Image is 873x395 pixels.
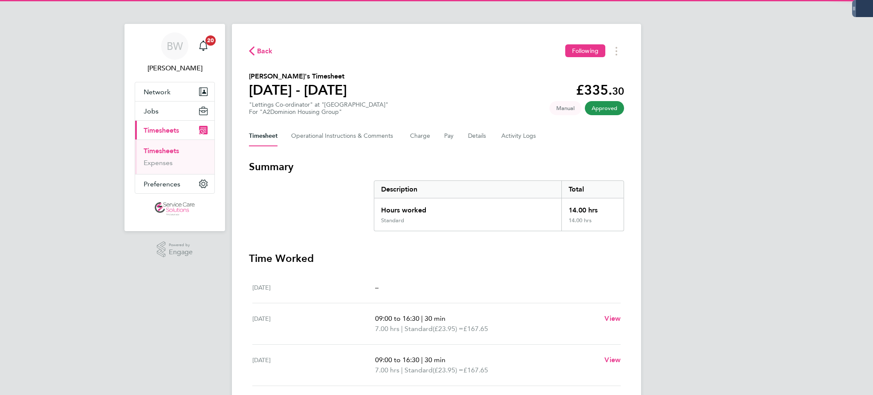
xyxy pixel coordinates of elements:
[433,366,463,374] span: (£23.95) =
[549,101,581,115] span: This timesheet was manually created.
[375,283,379,291] span: –
[169,241,193,249] span: Powered by
[144,88,171,96] span: Network
[249,46,273,56] button: Back
[609,44,624,58] button: Timesheets Menu
[375,356,419,364] span: 09:00 to 16:30
[135,121,214,139] button: Timesheets
[291,126,396,146] button: Operational Instructions & Comments
[135,32,215,73] a: BW[PERSON_NAME]
[604,355,621,365] a: View
[144,107,159,115] span: Jobs
[612,85,624,97] span: 30
[167,41,183,52] span: BW
[425,314,445,322] span: 30 min
[463,325,488,333] span: £167.65
[205,35,216,46] span: 20
[405,365,433,375] span: Standard
[585,101,624,115] span: This timesheet has been approved.
[421,356,423,364] span: |
[249,101,388,116] div: "Lettings Co-ordinator" at "[GEOGRAPHIC_DATA]"
[374,198,561,217] div: Hours worked
[410,126,431,146] button: Charge
[249,81,347,99] h1: [DATE] - [DATE]
[195,32,212,60] a: 20
[135,82,214,101] button: Network
[135,174,214,193] button: Preferences
[561,181,624,198] div: Total
[249,160,624,174] h3: Summary
[144,180,180,188] span: Preferences
[572,47,598,55] span: Following
[124,24,225,231] nav: Main navigation
[604,314,621,322] span: View
[375,366,399,374] span: 7.00 hrs
[501,126,537,146] button: Activity Logs
[375,314,419,322] span: 09:00 to 16:30
[144,126,179,134] span: Timesheets
[135,102,214,120] button: Jobs
[252,355,375,375] div: [DATE]
[144,147,179,155] a: Timesheets
[401,325,403,333] span: |
[375,325,399,333] span: 7.00 hrs
[401,366,403,374] span: |
[444,126,454,146] button: Pay
[421,314,423,322] span: |
[433,325,463,333] span: (£23.95) =
[561,217,624,231] div: 14.00 hrs
[249,71,347,81] h2: [PERSON_NAME]'s Timesheet
[374,181,561,198] div: Description
[565,44,605,57] button: Following
[135,202,215,216] a: Go to home page
[405,324,433,334] span: Standard
[135,63,215,73] span: Bethany Wiles
[169,249,193,256] span: Engage
[561,198,624,217] div: 14.00 hrs
[604,356,621,364] span: View
[144,159,173,167] a: Expenses
[249,126,278,146] button: Timesheet
[374,180,624,231] div: Summary
[252,314,375,334] div: [DATE]
[576,82,624,98] app-decimal: £335.
[157,241,193,258] a: Powered byEngage
[425,356,445,364] span: 30 min
[468,126,488,146] button: Details
[249,252,624,265] h3: Time Worked
[463,366,488,374] span: £167.65
[257,46,273,56] span: Back
[604,314,621,324] a: View
[135,139,214,174] div: Timesheets
[381,217,404,224] div: Standard
[155,202,195,216] img: servicecare-logo-retina.png
[249,108,388,116] div: For "A2Dominion Housing Group"
[252,282,375,293] div: [DATE]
